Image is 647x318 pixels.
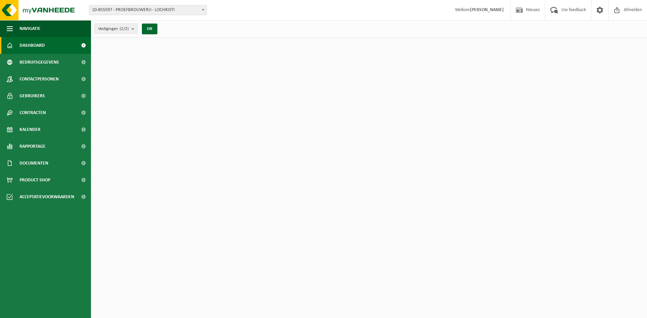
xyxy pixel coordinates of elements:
[20,71,59,87] span: Contactpersonen
[20,37,45,54] span: Dashboard
[20,155,48,172] span: Documenten
[470,7,504,12] strong: [PERSON_NAME]
[20,54,59,71] span: Bedrijfsgegevens
[98,24,129,34] span: Vestigingen
[20,87,45,104] span: Gebruikers
[94,24,138,34] button: Vestigingen(2/2)
[20,121,40,138] span: Kalender
[20,138,45,155] span: Rapportage
[142,24,157,34] button: OK
[89,5,207,15] span: 10-855597 - PROEFBROUWERIJ - LOCHRISTI
[20,188,74,205] span: Acceptatievoorwaarden
[20,172,50,188] span: Product Shop
[20,104,46,121] span: Contracten
[89,5,207,15] span: 10-855597 - PROEFBROUWERIJ - LOCHRISTI
[120,27,129,31] count: (2/2)
[20,20,40,37] span: Navigatie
